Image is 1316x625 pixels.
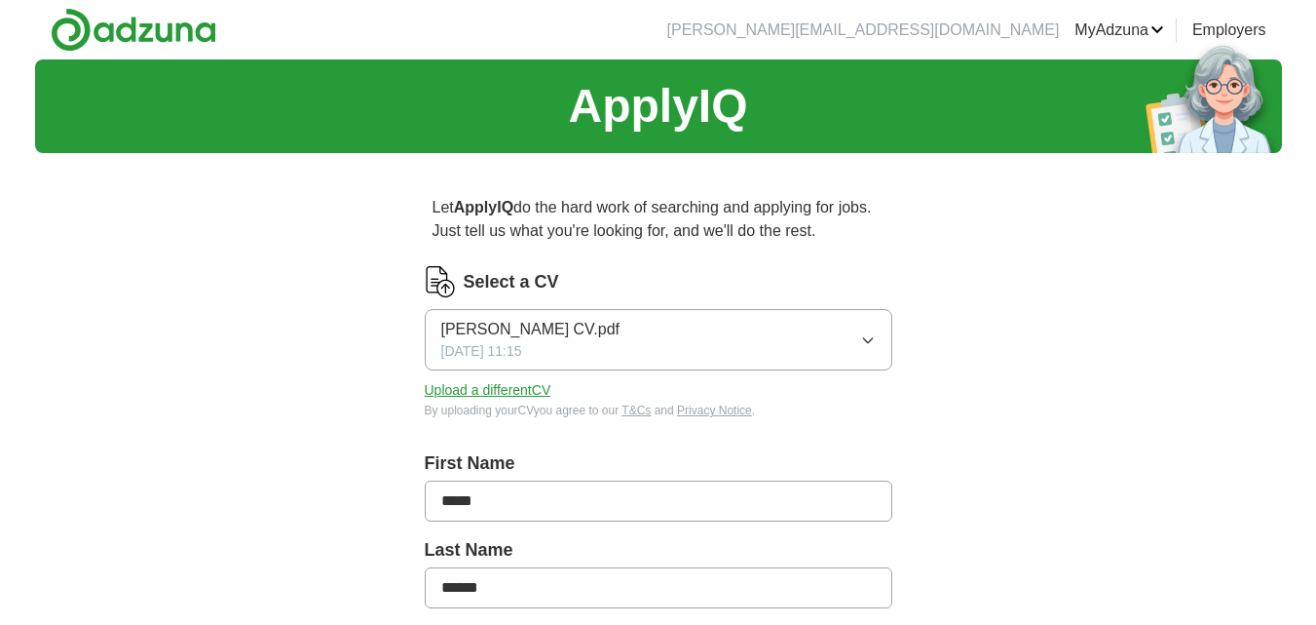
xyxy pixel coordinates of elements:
button: [PERSON_NAME] CV.pdf[DATE] 11:15 [425,309,892,371]
span: [PERSON_NAME] CV.pdf [441,318,620,341]
button: Upload a differentCV [425,380,551,401]
label: Select a CV [464,269,559,295]
label: Last Name [425,537,892,564]
label: First Name [425,450,892,477]
a: Employers [1192,19,1266,42]
a: MyAdzuna [1074,19,1164,42]
a: T&Cs [621,404,651,417]
h1: ApplyIQ [568,71,747,141]
div: By uploading your CV you agree to our and . [425,402,892,419]
img: Adzuna logo [51,8,216,52]
li: [PERSON_NAME][EMAIL_ADDRESS][DOMAIN_NAME] [667,19,1060,42]
p: Let do the hard work of searching and applying for jobs. Just tell us what you're looking for, an... [425,188,892,251]
span: [DATE] 11:15 [441,341,522,362]
strong: ApplyIQ [454,199,513,215]
img: CV Icon [425,266,456,297]
a: Privacy Notice [677,404,752,417]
